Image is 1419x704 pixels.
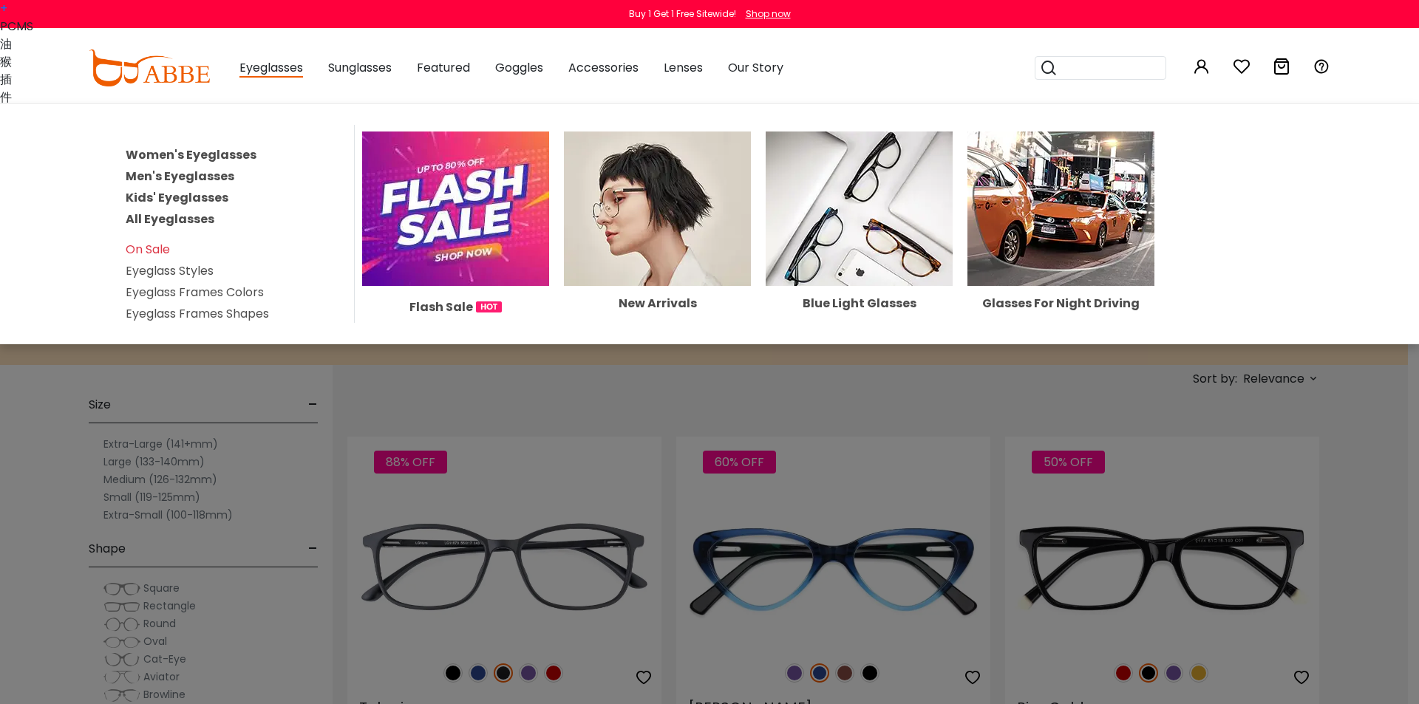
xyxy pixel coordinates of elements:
div: Blue Light Glasses [766,298,953,310]
img: abbeglasses.com [89,49,210,86]
img: Flash Sale [362,131,549,286]
a: New Arrivals [564,199,751,310]
img: 1724998894317IetNH.gif [476,301,502,312]
img: New Arrivals [564,131,751,286]
div: New Arrivals [564,298,751,310]
a: Eyeglass Frames Shapes [126,305,269,322]
span: Lenses [664,59,703,76]
a: Eyeglass Styles [126,262,214,279]
div: Shop now [746,7,791,21]
span: Sunglasses [328,59,392,76]
img: Glasses For Night Driving [967,131,1154,286]
span: Our Story [728,59,783,76]
a: Blue Light Glasses [766,199,953,310]
span: Goggles [495,59,543,76]
div: Buy 1 Get 1 Free Sitewide! [629,7,736,21]
span: Accessories [568,59,639,76]
a: Flash Sale [362,199,549,316]
a: Shop now [738,7,791,20]
a: All Eyeglasses [126,211,214,228]
img: Blue Light Glasses [766,131,953,286]
span: Flash Sale [409,298,473,316]
a: Eyeglass Frames Colors [126,284,264,301]
a: Glasses For Night Driving [967,199,1154,310]
span: Featured [417,59,470,76]
span: Eyeglasses [239,59,303,78]
a: On Sale [126,241,170,258]
div: Glasses For Night Driving [967,298,1154,310]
